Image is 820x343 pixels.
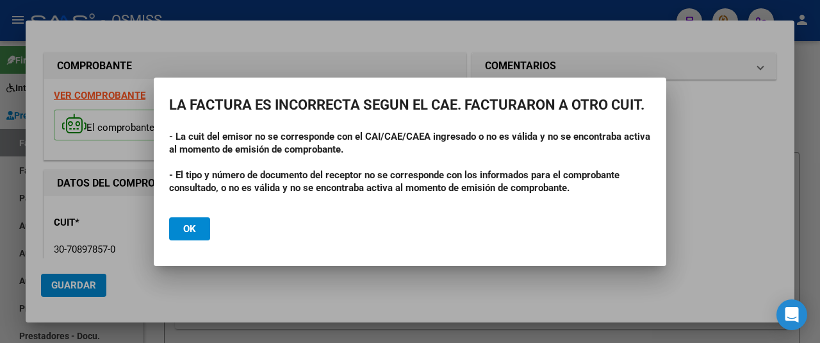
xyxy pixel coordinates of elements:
[169,169,619,194] strong: - El tipo y número de documento del receptor no se corresponde con los informados para el comprob...
[169,217,210,240] button: Ok
[169,93,651,117] h2: LA FACTURA ES INCORRECTA SEGUN EL CAE. FACTURARON A OTRO CUIT.
[169,131,650,155] strong: - La cuit del emisor no se corresponde con el CAI/CAE/CAEA ingresado o no es válida y no se encon...
[183,223,196,235] span: Ok
[776,299,807,330] div: Open Intercom Messenger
